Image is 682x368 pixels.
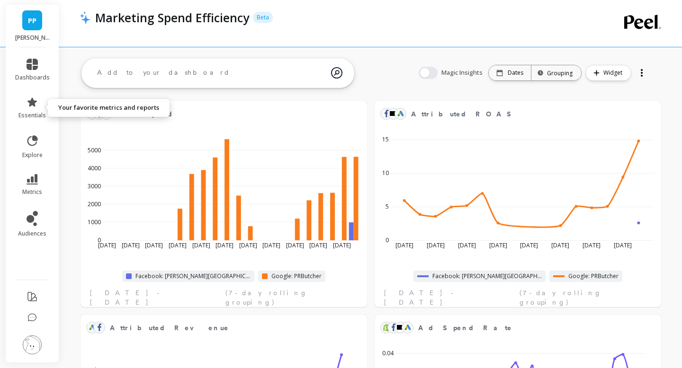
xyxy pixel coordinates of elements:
[80,11,90,24] img: header icon
[508,69,523,77] p: Dates
[418,323,512,333] span: Ad Spend Rate
[540,69,573,78] div: Grouping
[331,60,342,86] img: magic search icon
[23,335,42,354] img: profile picture
[411,107,625,121] span: Attributed ROAS
[411,109,517,119] span: Attributed ROAS
[418,321,625,334] span: Ad Spend Rate
[135,272,251,280] span: Facebook: [PERSON_NAME][GEOGRAPHIC_DATA]
[432,272,542,280] span: Facebook: [PERSON_NAME][GEOGRAPHIC_DATA]
[225,288,358,307] span: (7-day rolling grouping)
[271,272,322,280] span: Google: PRButcher
[90,288,223,307] span: [DATE] - [DATE]
[95,9,249,26] p: Marketing Spend Efficiency
[18,230,46,237] span: audiences
[22,188,42,196] span: metrics
[253,12,273,23] p: Beta
[22,151,43,159] span: explore
[110,323,229,333] span: Attributed Revenue
[15,34,50,42] p: Porter Road - porterroad.myshopify.com
[110,321,331,334] span: Attributed Revenue
[117,107,331,121] span: Ad Spend
[28,15,36,26] span: PP
[585,65,631,81] button: Widget
[18,112,46,119] span: essentials
[15,74,50,81] span: dashboards
[520,288,652,307] span: (7-day rolling grouping)
[568,272,619,280] span: Google: PRButcher
[603,68,625,78] span: Widget
[117,109,174,119] span: Ad Spend
[384,288,517,307] span: [DATE] - [DATE]
[441,68,485,78] span: Magic Insights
